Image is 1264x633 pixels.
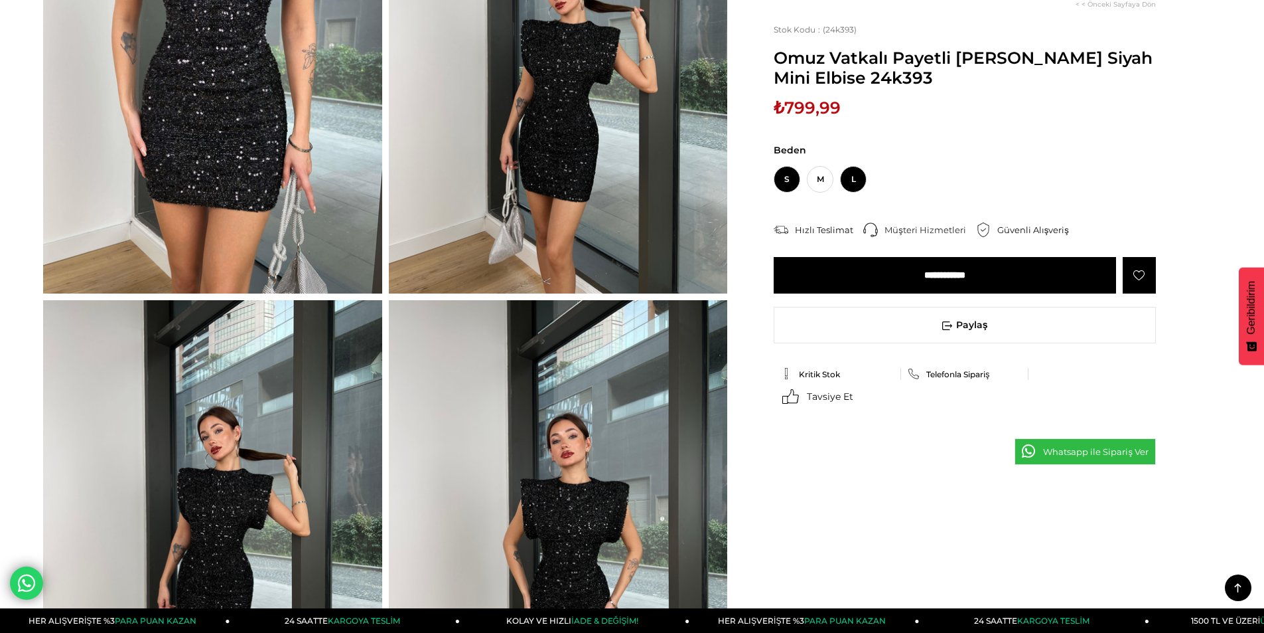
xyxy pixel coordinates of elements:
span: KARGOYA TESLİM [1017,616,1089,626]
a: 24 SAATTEKARGOYA TESLİM [920,608,1149,633]
span: PARA PUAN KAZAN [115,616,196,626]
span: Beden [774,144,1156,156]
div: Güvenli Alışveriş [997,224,1079,236]
a: Kritik Stok [780,368,894,380]
span: S [774,166,800,193]
span: Tavsiye Et [807,391,853,403]
span: Omuz Vatkalı Payetli [PERSON_NAME] Siyah Mini Elbise 24k393 [774,48,1156,88]
a: KOLAY VE HIZLIİADE & DEĞİŞİM! [460,608,689,633]
a: 24 SAATTEKARGOYA TESLİM [230,608,460,633]
span: L [840,166,867,193]
a: Favorilere Ekle [1123,257,1156,294]
span: M [807,166,833,193]
span: Kritik Stok [799,369,840,379]
span: ₺799,99 [774,98,841,118]
span: İADE & DEĞİŞİM! [571,616,638,626]
div: Müşteri Hizmetleri [884,224,976,236]
a: HER ALIŞVERİŞTE %3PARA PUAN KAZAN [689,608,919,633]
span: PARA PUAN KAZAN [804,616,886,626]
span: Stok Kodu [774,25,823,35]
a: Telefonla Sipariş [908,368,1022,380]
span: Paylaş [774,308,1155,343]
span: Telefonla Sipariş [926,369,989,379]
span: Geribildirim [1245,281,1257,335]
a: Whatsapp ile Sipariş Ver [1015,438,1156,465]
div: Hızlı Teslimat [795,224,863,236]
span: KARGOYA TESLİM [328,616,399,626]
img: security.png [976,223,991,237]
img: shipping.png [774,223,788,237]
span: (24k393) [774,25,857,35]
img: call-center.png [863,223,878,237]
button: Geribildirim - Show survey [1239,268,1264,365]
